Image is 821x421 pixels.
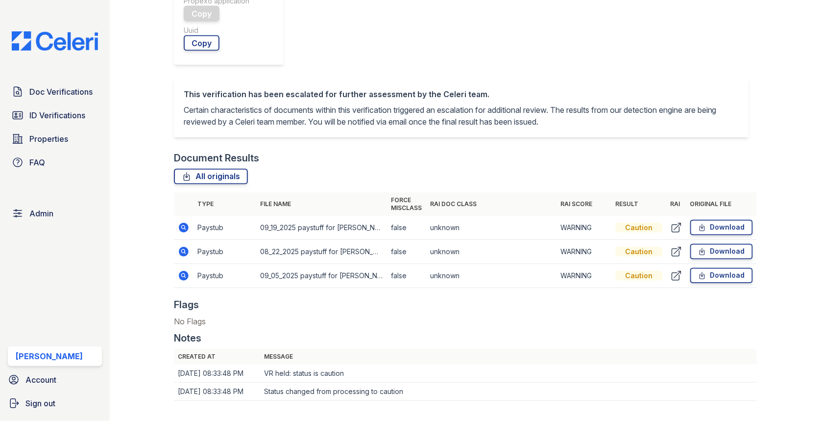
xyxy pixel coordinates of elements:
td: Paystub [193,216,256,240]
div: [PERSON_NAME] [16,350,83,362]
th: Original file [686,192,757,216]
a: Copy [184,35,219,51]
a: Properties [8,129,102,149]
th: RAI Doc Class [426,192,557,216]
a: Download [690,244,753,260]
th: Result [612,192,667,216]
td: Paystub [193,240,256,264]
td: VR held: status is caution [260,365,757,383]
th: Message [260,349,757,365]
td: false [387,240,426,264]
a: Admin [8,204,102,223]
p: Certain characteristics of documents within this verification triggered an escalation for additio... [184,104,739,128]
a: FAQ [8,153,102,172]
span: ID Verifications [29,109,85,121]
img: CE_Logo_Blue-a8612792a0a2168367f1c8372b55b34899dd931a85d93a1a3d3e32e68fde9ad4.png [4,31,106,51]
div: Caution [616,247,663,257]
a: Doc Verifications [8,82,102,102]
span: Admin [29,208,53,219]
th: Created at [174,349,260,365]
span: Account [25,374,56,386]
div: Document Results [174,151,259,165]
span: Doc Verifications [29,86,93,98]
td: WARNING [557,264,612,288]
span: Sign out [25,397,55,409]
td: unknown [426,240,557,264]
td: unknown [426,264,557,288]
a: Download [690,268,753,284]
th: Type [193,192,256,216]
div: Uuid [184,26,249,35]
td: WARNING [557,240,612,264]
div: Caution [616,271,663,281]
div: Caution [616,223,663,233]
a: Sign out [4,394,106,413]
td: false [387,216,426,240]
td: unknown [426,216,557,240]
div: Flags [174,298,199,312]
th: RAI [667,192,686,216]
td: [DATE] 08:33:48 PM [174,365,260,383]
div: This verification has been escalated for further assessment by the Celeri team. [184,88,739,100]
span: Properties [29,133,68,145]
a: ID Verifications [8,105,102,125]
td: 09_19_2025 paystuff for [PERSON_NAME].pdf [256,216,387,240]
td: 08_22_2025 paystuff for [PERSON_NAME].pdf [256,240,387,264]
td: WARNING [557,216,612,240]
th: Force misclass [387,192,426,216]
div: Notes [174,331,201,345]
td: Paystub [193,264,256,288]
a: All originals [174,169,248,184]
div: No Flags [174,316,757,331]
a: Account [4,370,106,390]
th: File name [256,192,387,216]
span: FAQ [29,157,45,168]
th: RAI Score [557,192,612,216]
td: false [387,264,426,288]
td: Status changed from processing to caution [260,383,757,401]
td: [DATE] 08:33:48 PM [174,383,260,401]
a: Download [690,220,753,236]
td: 09_05_2025 paystuff for [PERSON_NAME].pdf [256,264,387,288]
